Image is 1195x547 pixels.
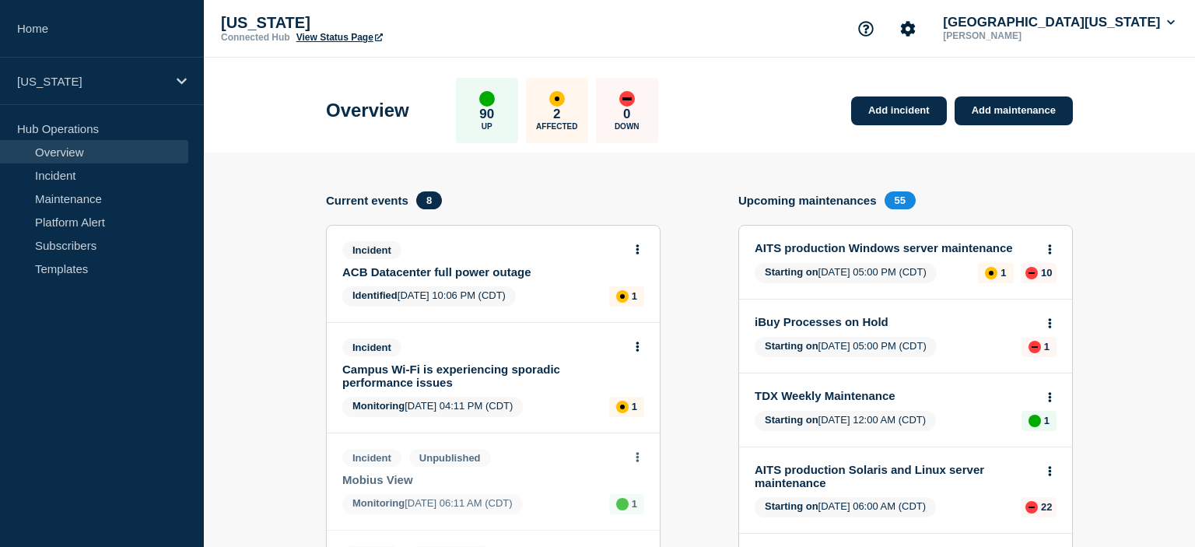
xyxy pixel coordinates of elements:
a: View Status Page [296,32,383,43]
p: 1 [1044,415,1050,426]
div: down [1025,501,1038,514]
div: affected [985,267,997,279]
span: Starting on [765,500,818,512]
h4: Current events [326,194,408,207]
span: [DATE] 12:00 AM (CDT) [755,411,936,431]
p: [PERSON_NAME] [940,30,1102,41]
span: [DATE] 10:06 PM (CDT) [342,286,516,307]
a: AITS production Solaris and Linux server maintenance [755,463,1036,489]
span: Starting on [765,266,818,278]
span: Incident [342,241,401,259]
a: iBuy Processes on Hold [755,315,1036,328]
span: [DATE] 05:00 PM (CDT) [755,263,937,283]
p: 10 [1041,267,1052,279]
a: AITS production Windows server maintenance [755,241,1036,254]
span: [DATE] 06:00 AM (CDT) [755,497,936,517]
span: Unpublished [409,449,491,467]
span: Identified [352,289,398,301]
a: TDX Weekly Maintenance [755,389,1036,402]
a: Mobius View [342,473,623,486]
span: [DATE] 06:11 AM (CDT) [342,494,523,514]
p: [US_STATE] [221,14,532,32]
div: down [619,91,635,107]
div: affected [616,401,629,413]
span: 55 [885,191,916,209]
p: [US_STATE] [17,75,166,88]
p: Down [615,122,640,131]
div: up [616,498,629,510]
a: Add maintenance [955,96,1073,125]
span: Starting on [765,414,818,426]
button: Account settings [892,12,924,45]
h4: Upcoming maintenances [738,194,877,207]
span: [DATE] 05:00 PM (CDT) [755,337,937,357]
span: [DATE] 04:11 PM (CDT) [342,397,523,417]
div: up [1029,415,1041,427]
p: 0 [623,107,630,122]
span: 8 [416,191,442,209]
a: Campus Wi-Fi is experiencing sporadic performance issues [342,363,623,389]
p: 1 [632,290,637,302]
p: Up [482,122,492,131]
span: Monitoring [352,497,405,509]
span: Incident [342,449,401,467]
span: Starting on [765,340,818,352]
p: 2 [553,107,560,122]
button: [GEOGRAPHIC_DATA][US_STATE] [940,15,1178,30]
p: 1 [1001,267,1006,279]
p: 22 [1041,501,1052,513]
a: Add incident [851,96,947,125]
div: affected [549,91,565,107]
div: up [479,91,495,107]
p: Connected Hub [221,32,290,43]
p: 1 [1044,341,1050,352]
p: Affected [536,122,577,131]
p: 1 [632,498,637,510]
a: ACB Datacenter full power outage [342,265,623,279]
button: Support [850,12,882,45]
h1: Overview [326,100,409,121]
p: 1 [632,401,637,412]
div: down [1025,267,1038,279]
div: down [1029,341,1041,353]
span: Incident [342,338,401,356]
span: Monitoring [352,400,405,412]
div: affected [616,290,629,303]
p: 90 [479,107,494,122]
